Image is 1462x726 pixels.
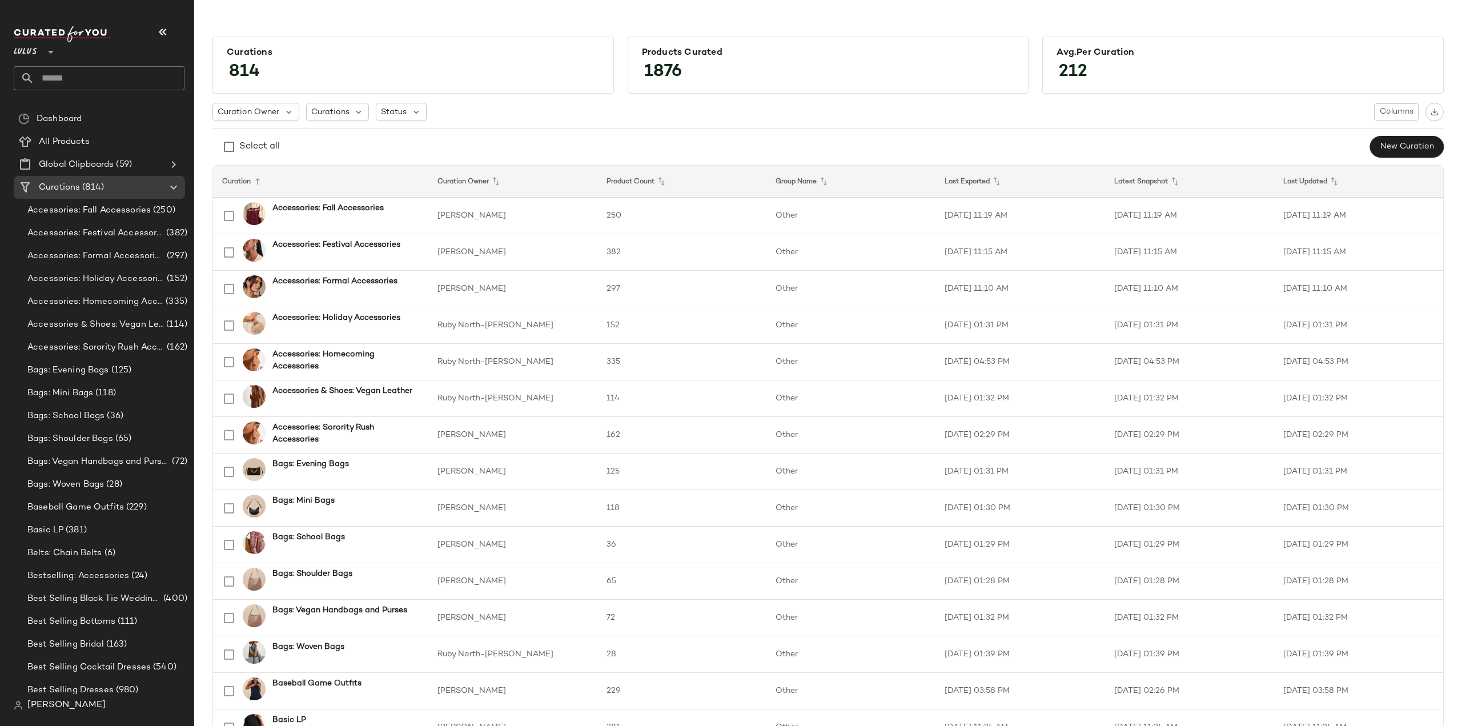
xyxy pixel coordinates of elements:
td: [DATE] 01:28 PM [1105,563,1274,600]
td: [DATE] 03:58 PM [1274,673,1443,709]
span: (382) [164,227,187,240]
td: [DATE] 11:19 AM [1105,198,1274,234]
th: Product Count [597,166,766,198]
td: 250 [597,198,766,234]
span: (229) [124,501,147,514]
span: (162) [164,341,187,354]
span: (65) [113,432,132,446]
span: Curation Owner [218,106,279,118]
td: [DATE] 01:39 PM [935,636,1104,673]
div: Avg.per Curation [1057,47,1429,58]
td: Other [766,380,935,417]
td: [DATE] 04:53 PM [1274,344,1443,380]
td: Other [766,271,935,307]
img: 2682711_02_front_2025-08-19.jpg [243,458,266,481]
td: [PERSON_NAME] [428,490,597,527]
td: [DATE] 01:29 PM [935,527,1104,563]
div: Select all [239,140,280,154]
img: 2750911_02_front_2025-08-19.jpg [243,568,266,591]
td: 229 [597,673,766,709]
td: [DATE] 11:15 AM [1274,234,1443,271]
td: [DATE] 02:29 PM [1274,417,1443,454]
span: New Curation [1380,142,1434,151]
td: [PERSON_NAME] [428,600,597,636]
span: [PERSON_NAME] [27,699,106,712]
td: [PERSON_NAME] [428,563,597,600]
td: 335 [597,344,766,380]
span: Columns [1379,107,1413,117]
span: Lulus [14,39,37,59]
th: Group Name [766,166,935,198]
td: [DATE] 04:53 PM [935,344,1104,380]
button: New Curation [1370,136,1444,158]
b: Accessories & Shoes: Vegan Leather [272,385,412,397]
td: 114 [597,380,766,417]
span: Dashboard [37,113,82,126]
td: [DATE] 01:31 PM [935,454,1104,490]
th: Last Exported [935,166,1104,198]
td: [DATE] 01:31 PM [1105,454,1274,490]
span: (381) [63,524,87,537]
span: (814) [80,181,104,194]
span: Baseball Game Outfits [27,501,124,514]
td: [PERSON_NAME] [428,417,597,454]
b: Accessories: Festival Accessories [272,239,400,251]
td: [PERSON_NAME] [428,527,597,563]
span: (125) [109,364,132,377]
span: (250) [151,204,175,217]
td: Ruby North-[PERSON_NAME] [428,344,597,380]
td: [DATE] 01:30 PM [935,490,1104,527]
div: Curations [227,47,600,58]
span: (163) [104,638,127,651]
td: [DATE] 01:32 PM [1274,600,1443,636]
span: Accessories: Sorority Rush Accessories [27,341,164,354]
td: [DATE] 11:19 AM [1274,198,1443,234]
span: Bestselling: Accessories [27,569,129,583]
span: (118) [93,387,116,400]
img: svg%3e [14,701,23,710]
th: Latest Snapshot [1105,166,1274,198]
td: [DATE] 11:15 AM [1105,234,1274,271]
img: 2750911_02_front_2025-08-19.jpg [243,604,266,627]
td: [DATE] 11:15 AM [935,234,1104,271]
b: Bags: Vegan Handbags and Purses [272,604,407,616]
td: [DATE] 01:29 PM [1274,527,1443,563]
span: 1876 [633,51,693,93]
td: 118 [597,490,766,527]
div: Products Curated [642,47,1015,58]
td: 125 [597,454,766,490]
td: [PERSON_NAME] [428,198,597,234]
span: Best Selling Cocktail Dresses [27,661,151,674]
td: [PERSON_NAME] [428,234,597,271]
td: Ruby North-[PERSON_NAME] [428,380,597,417]
td: [DATE] 01:31 PM [935,307,1104,344]
td: [DATE] 01:31 PM [1274,307,1443,344]
td: 72 [597,600,766,636]
td: [DATE] 11:19 AM [935,198,1104,234]
span: (24) [129,569,147,583]
td: [DATE] 03:58 PM [935,673,1104,709]
td: [DATE] 04:53 PM [1105,344,1274,380]
span: (59) [114,158,132,171]
td: [DATE] 01:30 PM [1274,490,1443,527]
span: Belts: Chain Belts [27,547,102,560]
td: [DATE] 11:10 AM [1274,271,1443,307]
td: [DATE] 01:39 PM [1105,636,1274,673]
td: [DATE] 01:32 PM [1105,600,1274,636]
td: 28 [597,636,766,673]
td: [DATE] 02:29 PM [935,417,1104,454]
td: Other [766,454,935,490]
span: Best Selling Bottoms [27,615,115,628]
td: [DATE] 01:30 PM [1105,490,1274,527]
td: Other [766,600,935,636]
span: (152) [164,272,187,286]
td: [PERSON_NAME] [428,271,597,307]
td: [DATE] 01:32 PM [935,600,1104,636]
img: 12142121_2522251.jpg [243,312,266,335]
img: 2735831_03_OM_2025-07-21.jpg [243,275,266,298]
td: [DATE] 01:31 PM [1274,454,1443,490]
td: Other [766,527,935,563]
span: (540) [151,661,176,674]
td: Ruby North-[PERSON_NAME] [428,307,597,344]
img: 2727511_01_OM_2025-08-20.jpg [243,202,266,225]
